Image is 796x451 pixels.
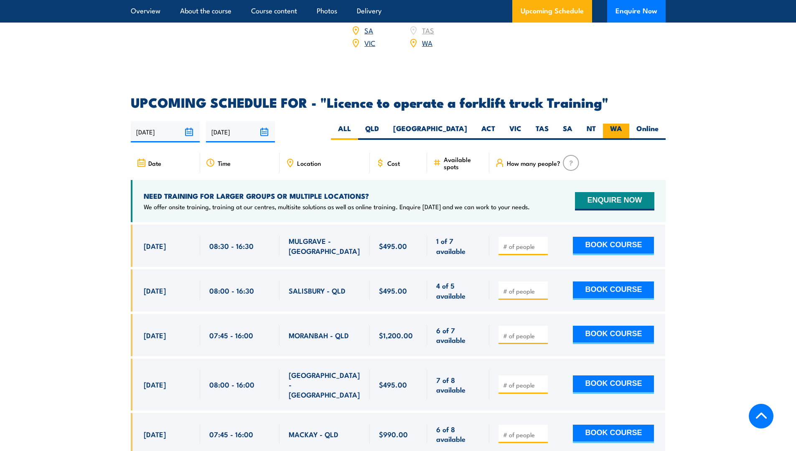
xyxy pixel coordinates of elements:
a: WA [422,38,432,48]
button: BOOK COURSE [573,281,654,300]
label: SA [556,124,580,140]
span: $495.00 [379,286,407,295]
label: ACT [474,124,502,140]
span: $990.00 [379,429,408,439]
button: BOOK COURSE [573,326,654,344]
span: 1 of 7 available [436,236,480,256]
label: [GEOGRAPHIC_DATA] [386,124,474,140]
span: MULGRAVE - [GEOGRAPHIC_DATA] [289,236,361,256]
span: Cost [387,160,400,167]
label: Online [629,124,666,140]
span: [DATE] [144,429,166,439]
span: Location [297,160,321,167]
span: Available spots [444,156,483,170]
span: 07:45 - 16:00 [209,429,253,439]
label: WA [603,124,629,140]
label: ALL [331,124,358,140]
button: BOOK COURSE [573,425,654,443]
span: 07:45 - 16:00 [209,330,253,340]
label: NT [580,124,603,140]
input: # of people [503,431,545,439]
span: [GEOGRAPHIC_DATA] - [GEOGRAPHIC_DATA] [289,370,361,399]
input: # of people [503,242,545,251]
span: 7 of 8 available [436,375,480,395]
span: $495.00 [379,241,407,251]
span: 08:00 - 16:00 [209,380,254,389]
h2: UPCOMING SCHEDULE FOR - "Licence to operate a forklift truck Training" [131,96,666,108]
button: BOOK COURSE [573,237,654,255]
span: 08:30 - 16:30 [209,241,254,251]
span: [DATE] [144,241,166,251]
button: BOOK COURSE [573,375,654,394]
label: QLD [358,124,386,140]
span: 6 of 7 available [436,325,480,345]
span: [DATE] [144,330,166,340]
input: # of people [503,287,545,295]
label: TAS [529,124,556,140]
span: Time [218,160,231,167]
input: # of people [503,381,545,389]
input: From date [131,121,200,142]
h4: NEED TRAINING FOR LARGER GROUPS OR MULTIPLE LOCATIONS? [144,191,530,200]
input: To date [206,121,275,142]
span: MORANBAH - QLD [289,330,349,340]
span: $1,200.00 [379,330,413,340]
a: VIC [364,38,375,48]
span: [DATE] [144,286,166,295]
span: [DATE] [144,380,166,389]
label: VIC [502,124,529,140]
span: MACKAY - QLD [289,429,338,439]
span: 6 of 8 available [436,424,480,444]
span: 08:00 - 16:30 [209,286,254,295]
input: # of people [503,332,545,340]
span: 4 of 5 available [436,281,480,300]
span: $495.00 [379,380,407,389]
span: Date [148,160,161,167]
span: SALISBURY - QLD [289,286,346,295]
p: We offer onsite training, training at our centres, multisite solutions as well as online training... [144,203,530,211]
a: SA [364,25,373,35]
button: ENQUIRE NOW [575,192,654,210]
span: How many people? [507,160,560,167]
